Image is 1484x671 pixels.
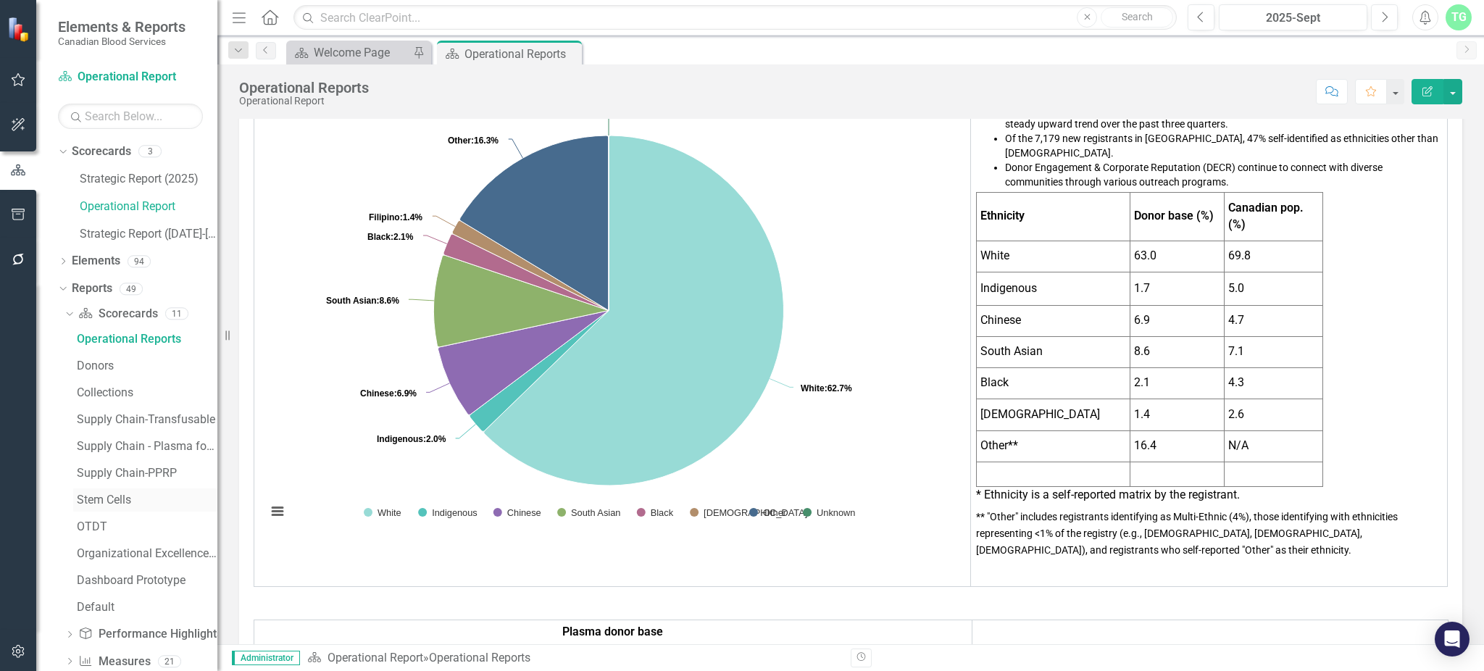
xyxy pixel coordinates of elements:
div: Operational Reports [77,333,217,346]
div: Operational Report [239,96,369,107]
tspan: Other: [448,136,474,146]
span: Of the 7,179 new registrants in [GEOGRAPHIC_DATA], 47% self-identified as ethnicities other than ... [1005,133,1438,159]
text: 1.4% [369,212,422,222]
a: Elements [72,253,120,270]
div: 94 [128,255,151,267]
span: 4.7 [1228,313,1244,327]
text: 30,000 [265,643,293,654]
div: Operational Reports [239,80,369,96]
span: Black [980,375,1009,389]
button: 2025-Sept [1219,4,1367,30]
span: Search [1122,11,1153,22]
a: Welcome Page [290,43,409,62]
a: Operational Report [80,199,217,215]
div: Donors [77,359,217,372]
tspan: White: [801,383,828,393]
path: White, 63. [484,136,784,485]
td: 16.4 [1130,430,1225,462]
path: Chinese, 6.9. [438,311,609,415]
span: N/A [1228,438,1249,452]
td: 2.1 [1130,367,1225,399]
div: OTDT [77,520,217,533]
text: Indigenous [432,507,478,518]
text: 6.9% [360,388,417,399]
path: South Asian, 8.6. [434,255,609,347]
button: Show Indigenous [418,507,478,518]
a: Operational Report [328,651,423,664]
tspan: Filipino: [369,212,403,222]
a: Donors [73,354,217,378]
a: Supply Chain - Plasma for Fractionation [73,435,217,458]
div: Operational Reports [464,45,578,63]
div: 21 [158,655,181,667]
td: 1.7 [1130,272,1225,305]
text: 2.0% [377,434,446,444]
span: South Asian [980,344,1043,358]
div: Welcome Page [314,43,409,62]
div: 2025-Sept [1224,9,1362,27]
button: View chart menu, Chart [267,501,287,521]
td: 6.9 [1130,305,1225,336]
a: Operational Report [58,69,203,86]
text: 62.7% [801,383,852,393]
small: Canadian Blood Services [58,36,185,47]
a: Supply Chain-Transfusable [73,408,217,431]
a: Measures [78,654,150,670]
div: 3 [138,146,162,158]
div: Supply Chain-PPRP [77,467,217,480]
input: Search Below... [58,104,203,129]
strong: Plasma donor base [562,625,663,638]
span: Indigenous [980,281,1037,295]
a: Organizational Excellence – Quality Management [73,542,217,565]
img: ClearPoint Strategy [7,17,33,42]
div: Dashboard Prototype [77,574,217,587]
span: * Ethnicity is a self-reported matrix by the registrant. [976,488,1240,501]
tspan: Indigenous: [377,434,426,444]
span: 2.6 [1228,407,1244,421]
span: White [980,249,1009,262]
span: Donor Engagement & Corporate Reputation (DECR) continue to connect with diverse communities throu... [1005,162,1383,188]
div: Stem Cells [77,493,217,507]
text: 8.6% [326,296,399,306]
div: Default [77,601,217,614]
button: Show Unknown [803,507,856,518]
span: 5.0 [1228,281,1244,295]
div: 49 [120,283,143,295]
td: 1.4 [1130,399,1225,430]
a: Scorecards [78,306,157,322]
span: ANALYSIS: [976,37,1442,581]
button: Search [1101,7,1173,28]
div: » [307,650,840,667]
button: Show Filipino [690,507,733,518]
a: Dashboard Prototype [73,569,217,592]
strong: Donor base (%) [1134,209,1214,222]
span: ** "Other" includes registrants identifying as Multi-Ethnic (4%), those identifying with ethnicit... [976,511,1398,556]
text: 16.3% [448,136,499,146]
span: Administrator [232,651,300,665]
tspan: Chinese: [360,388,397,399]
span: 7.1 [1228,344,1244,358]
div: Chart. Highcharts interactive chart. [259,99,965,534]
div: Supply Chain-Transfusable [77,413,217,426]
span: Chinese [980,313,1021,327]
text: 2.1% [367,232,414,242]
strong: Ethnicity [980,209,1025,222]
button: TG [1446,4,1472,30]
span: 4.3 [1228,375,1244,389]
button: Show White [364,507,401,518]
path: Black, 2.1. [443,234,609,310]
a: Performance Highlights [78,626,222,643]
button: Show Black [637,507,674,518]
span: Q2 saw a slight increase in the proportion of [DEMOGRAPHIC_DATA], Black, and [DEMOGRAPHIC_DATA] r... [1005,89,1414,130]
a: Scorecards [72,143,131,160]
a: Supply Chain-PPRP [73,462,217,485]
div: 11 [165,308,188,320]
path: Filipino, 1.4. [452,221,609,311]
span: Elements & Reports [58,18,185,36]
div: Collections [77,386,217,399]
tspan: South Asian: [326,296,380,306]
div: Open Intercom Messenger [1435,622,1470,657]
tspan: Black: [367,232,393,242]
input: Search ClearPoint... [293,5,1177,30]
